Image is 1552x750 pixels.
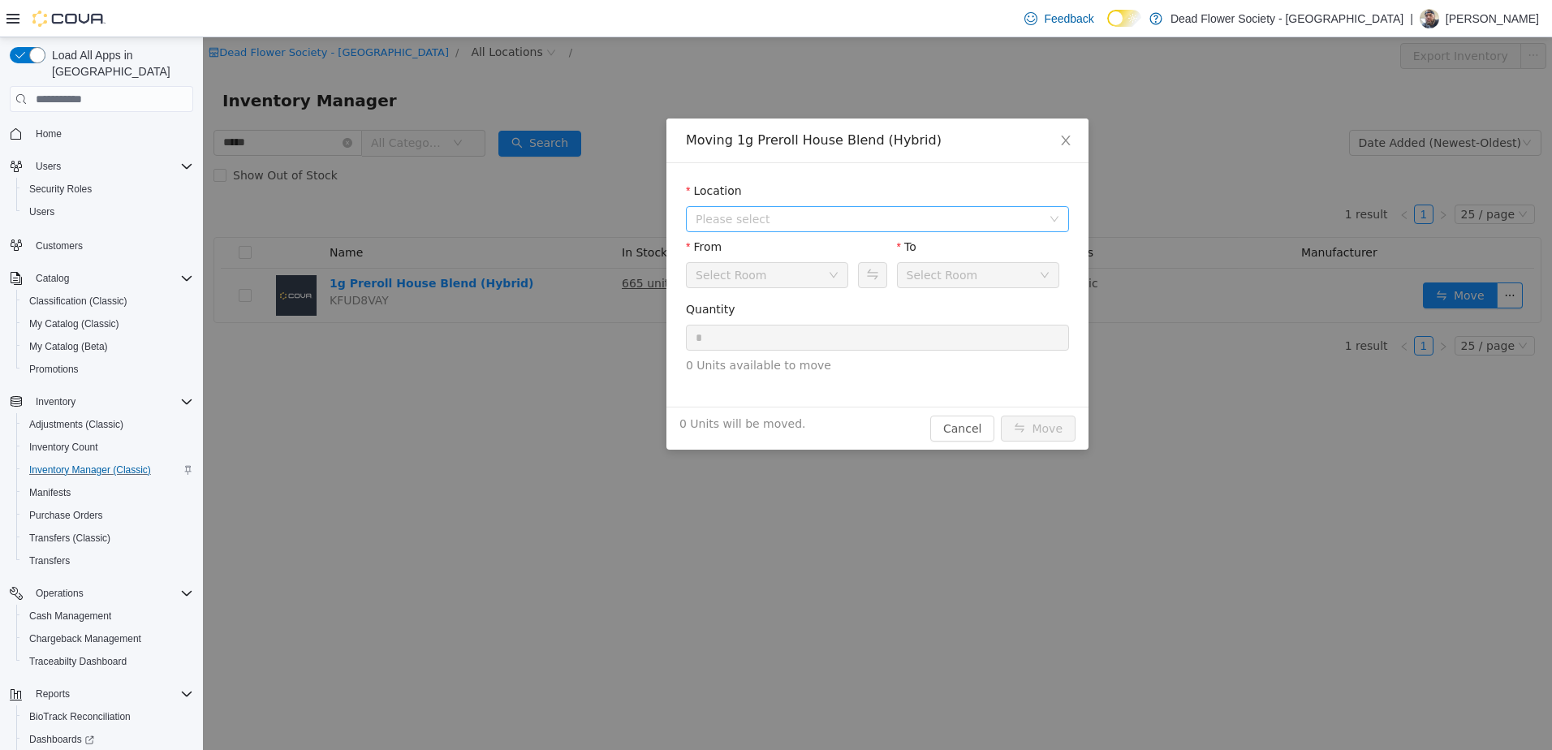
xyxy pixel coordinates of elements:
[23,730,101,749] a: Dashboards
[29,235,193,255] span: Customers
[23,360,193,379] span: Promotions
[23,179,193,199] span: Security Roles
[29,684,193,704] span: Reports
[16,436,200,459] button: Inventory Count
[626,233,636,244] i: icon: down
[16,312,200,335] button: My Catalog (Classic)
[29,392,193,412] span: Inventory
[29,157,67,176] button: Users
[23,415,193,434] span: Adjustments (Classic)
[655,225,683,251] button: Swap
[23,551,193,571] span: Transfers
[29,269,193,288] span: Catalog
[23,730,193,749] span: Dashboards
[23,202,193,222] span: Users
[23,437,193,457] span: Inventory Count
[23,606,118,626] a: Cash Management
[23,437,105,457] a: Inventory Count
[29,295,127,308] span: Classification (Classic)
[36,127,62,140] span: Home
[476,378,603,395] span: 0 Units will be moved.
[29,584,90,603] button: Operations
[36,272,69,285] span: Catalog
[29,486,71,499] span: Manifests
[798,378,873,404] button: icon: swapMove
[16,335,200,358] button: My Catalog (Beta)
[1107,27,1108,28] span: Dark Mode
[704,226,775,250] div: Select Room
[36,395,75,408] span: Inventory
[29,363,79,376] span: Promotions
[1410,9,1413,28] p: |
[1420,9,1439,28] div: Justin Jeffers
[36,687,70,700] span: Reports
[36,587,84,600] span: Operations
[23,460,193,480] span: Inventory Manager (Classic)
[29,340,108,353] span: My Catalog (Beta)
[1170,9,1403,28] p: Dead Flower Society - [GEOGRAPHIC_DATA]
[23,337,114,356] a: My Catalog (Beta)
[23,291,134,311] a: Classification (Classic)
[16,358,200,381] button: Promotions
[23,606,193,626] span: Cash Management
[16,459,200,481] button: Inventory Manager (Classic)
[29,610,111,623] span: Cash Management
[32,11,106,27] img: Cova
[840,81,886,127] button: Close
[3,390,200,413] button: Inventory
[29,655,127,668] span: Traceabilty Dashboard
[23,291,193,311] span: Classification (Classic)
[29,317,119,330] span: My Catalog (Classic)
[16,650,200,673] button: Traceabilty Dashboard
[483,94,866,112] div: Moving 1g Preroll House Blend (Hybrid)
[484,288,865,312] input: Quantity
[29,584,193,603] span: Operations
[23,506,110,525] a: Purchase Orders
[29,418,123,431] span: Adjustments (Classic)
[29,236,89,256] a: Customers
[16,178,200,200] button: Security Roles
[727,378,791,404] button: Cancel
[483,147,539,160] label: Location
[16,200,200,223] button: Users
[29,123,193,144] span: Home
[3,683,200,705] button: Reports
[16,550,200,572] button: Transfers
[3,582,200,605] button: Operations
[856,97,869,110] i: icon: close
[23,460,157,480] a: Inventory Manager (Classic)
[16,290,200,312] button: Classification (Classic)
[493,174,839,190] span: Please select
[23,483,77,502] a: Manifests
[29,684,76,704] button: Reports
[23,314,193,334] span: My Catalog (Classic)
[23,483,193,502] span: Manifests
[847,177,856,188] i: icon: down
[23,506,193,525] span: Purchase Orders
[23,202,61,222] a: Users
[483,320,866,337] span: 0 Units available to move
[29,124,68,144] a: Home
[1044,11,1093,27] span: Feedback
[23,707,193,726] span: BioTrack Reconciliation
[23,360,85,379] a: Promotions
[29,441,98,454] span: Inventory Count
[493,226,564,250] div: Select Room
[23,551,76,571] a: Transfers
[29,632,141,645] span: Chargeback Management
[1446,9,1539,28] p: [PERSON_NAME]
[16,705,200,728] button: BioTrack Reconciliation
[837,233,847,244] i: icon: down
[3,122,200,145] button: Home
[16,605,200,627] button: Cash Management
[3,233,200,256] button: Customers
[29,463,151,476] span: Inventory Manager (Classic)
[23,314,126,334] a: My Catalog (Classic)
[45,47,193,80] span: Load All Apps in [GEOGRAPHIC_DATA]
[3,155,200,178] button: Users
[483,265,532,278] label: Quantity
[23,652,193,671] span: Traceabilty Dashboard
[36,239,83,252] span: Customers
[29,554,70,567] span: Transfers
[29,733,94,746] span: Dashboards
